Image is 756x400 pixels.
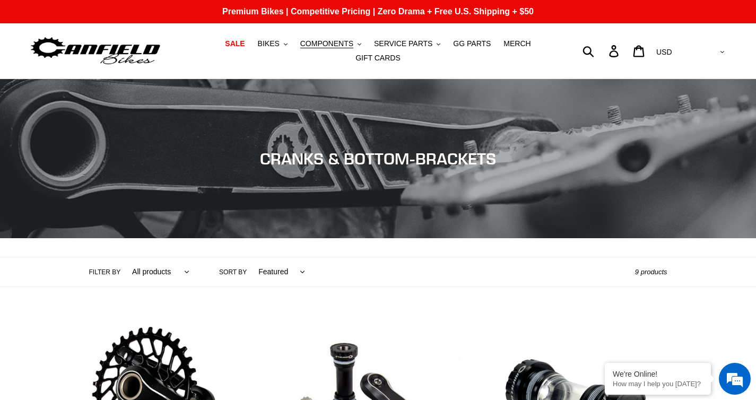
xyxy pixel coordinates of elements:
button: BIKES [253,37,293,51]
span: BIKES [258,39,280,48]
span: CRANKS & BOTTOM-BRACKETS [260,149,496,168]
img: Canfield Bikes [29,34,162,68]
span: GG PARTS [453,39,491,48]
span: SALE [225,39,245,48]
a: SALE [220,37,250,51]
input: Search [588,39,615,63]
span: SERVICE PARTS [374,39,432,48]
span: MERCH [503,39,531,48]
label: Sort by [219,267,247,277]
label: Filter by [89,267,121,277]
span: COMPONENTS [300,39,353,48]
span: GIFT CARDS [355,54,401,63]
button: SERVICE PARTS [369,37,446,51]
a: MERCH [498,37,536,51]
button: COMPONENTS [295,37,367,51]
div: We're Online! [613,370,703,378]
a: GIFT CARDS [350,51,406,65]
span: 9 products [635,268,667,276]
p: How may I help you today? [613,380,703,388]
a: GG PARTS [448,37,496,51]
